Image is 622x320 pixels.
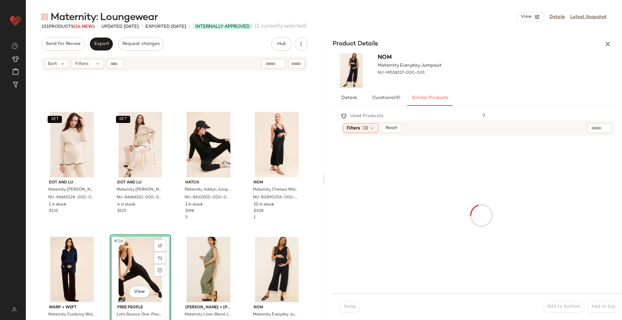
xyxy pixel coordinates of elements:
span: Filters [75,61,88,67]
span: Dot and Lu [117,180,164,186]
span: (14 New) [74,24,95,29]
span: 121 [41,24,49,29]
img: 99558157_001_b [333,53,370,88]
span: View [134,289,145,294]
button: Hub [271,38,292,50]
span: 5 [185,215,188,220]
span: Sort [48,61,57,67]
button: Request changes [118,38,164,50]
span: 4 in stock [117,202,135,208]
img: svg%3e [158,244,162,248]
span: Maternity [PERSON_NAME] Mockneck Sweater [48,187,95,193]
span: NU-86666153-000-018 [117,195,163,201]
span: $198 [185,208,194,214]
img: 99558157_001_b [248,237,305,302]
span: (1 currently selected) [255,23,307,30]
span: Internally Approved [195,23,250,30]
img: svg%3e [158,256,162,260]
img: 86665528_018_b [44,112,100,177]
img: svg%3e [41,14,48,20]
span: • [97,23,99,30]
button: SET [48,116,62,123]
button: Reset [381,123,402,133]
span: Maternity Corduroy Wide-Leg Jeans [48,312,95,318]
span: Let's Bounce One-Piece Jumpsuit [117,312,163,318]
span: SET [51,117,59,122]
span: nom [378,54,392,61]
img: 85310324_001_b [112,237,169,302]
span: Similar Products [411,95,448,101]
span: 1 in stock [185,202,203,208]
span: 1 [254,215,256,220]
span: (3) [363,125,368,132]
span: (9) [394,95,400,101]
img: 98633043_031_b [180,237,237,302]
span: Hub [277,41,286,47]
span: Maternity Everyday Jumpsuit [378,62,442,69]
div: Used Products [347,113,388,119]
p: Exported [DATE] [145,23,186,30]
span: • [189,23,190,30]
p: updated [DATE] [101,23,139,30]
span: Filters [347,125,360,132]
span: Hatch [185,180,232,186]
span: Request changes [122,41,160,47]
span: Curations [372,95,401,101]
span: Maternity [PERSON_NAME] Flares Pant [117,187,163,193]
img: heart_red.DM2ytmEG.svg [9,14,22,27]
span: Warp + Weft [49,305,95,311]
div: Products [41,23,95,30]
img: 86666153_018_b [112,112,169,177]
img: 80890056_001_b [248,112,305,177]
span: Details [341,95,357,101]
span: NU-86331915-000-001 [185,195,231,201]
span: nom [254,180,300,186]
button: SET [116,116,130,123]
span: $108 [254,208,263,214]
span: Dot and Lu [49,180,95,186]
span: Maternity Chelsea Wide Leg Jumpsuit [253,187,299,193]
button: Send for Review [41,38,85,50]
a: Details [549,14,565,20]
a: Latest Snapshot [570,14,606,20]
span: nom [254,305,300,311]
span: NU-99558157-000-001 [378,70,425,76]
button: View [517,12,544,22]
img: svg%3e [8,307,20,312]
span: Export [94,41,109,47]
img: svg%3e [12,43,18,49]
span: Maternity Adalyn Jumpsuit [185,187,231,193]
span: Reset [385,126,397,131]
span: #118 [113,238,124,245]
button: View [129,286,150,298]
div: 7 [478,113,615,119]
h3: Product Details [325,39,386,49]
span: 10 in stock [254,202,274,208]
span: • [141,23,143,30]
span: Maternity Everyday Jumpsuit [253,312,299,318]
span: $135 [49,208,58,214]
span: [PERSON_NAME] + [PERSON_NAME] [185,305,232,311]
span: Send for Review [45,41,81,47]
span: View [521,14,532,19]
span: $125 [117,208,126,214]
span: Maternity Linen Blend Jumpsuit [185,312,231,318]
img: 91549113_220_b [44,237,100,302]
img: 86331915_001_b [180,112,237,177]
span: NU-80890056-000-001 [253,195,299,201]
span: 1 in stock [49,202,66,208]
span: NU-86665528-000-018 [48,195,95,201]
span: SET [119,117,127,122]
button: Export [90,38,113,50]
span: Maternity: Loungewear [51,11,158,24]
